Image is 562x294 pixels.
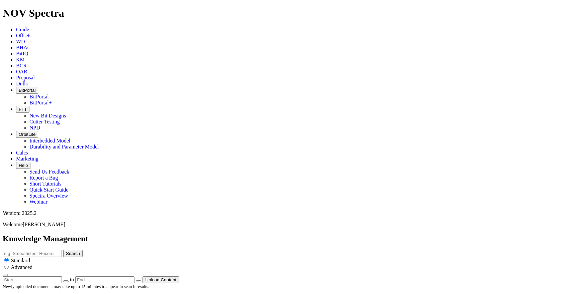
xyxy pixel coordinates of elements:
input: End [75,276,134,283]
small: Newly uploaded documents may take up to 15 minutes to appear in search results. [3,284,149,289]
div: Version: 2025.2 [3,210,559,216]
a: BCR [16,63,27,68]
span: [PERSON_NAME] [23,222,65,227]
a: BitIQ [16,51,28,56]
a: BHAs [16,45,29,50]
button: OrbitLite [16,131,38,138]
button: BitPortal [16,87,38,94]
a: WD [16,39,25,44]
span: to [70,277,74,282]
a: New Bit Designs [29,113,66,118]
a: Dulls [16,81,28,86]
span: BitPortal [19,88,35,93]
input: e.g. Smoothsteer Record [3,250,62,257]
a: Cutter Testing [29,119,60,124]
button: Upload Content [143,276,179,283]
a: NPD [29,125,40,130]
button: Search [63,250,83,257]
span: OrbitLite [19,132,35,137]
span: FTT [19,107,27,112]
a: BitPortal [29,94,49,99]
a: Interbedded Model [29,138,70,143]
a: Quick Start Guide [29,187,68,193]
button: Help [16,162,30,169]
h2: Knowledge Management [3,234,559,243]
h1: NOV Spectra [3,7,559,19]
span: Help [19,163,28,168]
a: Durability and Parameter Model [29,144,99,150]
a: Short Tutorials [29,181,62,187]
a: Guide [16,27,29,32]
a: Proposal [16,75,35,80]
a: OAR [16,69,27,74]
a: Calcs [16,150,28,156]
a: BitPortal+ [29,100,52,105]
input: Start [3,276,62,283]
button: FTT [16,106,29,113]
p: Welcome [3,222,559,228]
a: Marketing [16,156,38,162]
a: Webinar [29,199,48,205]
span: Standard [11,258,30,263]
a: Offsets [16,33,31,38]
span: Advanced [11,264,32,270]
a: KM [16,57,25,62]
a: Send Us Feedback [29,169,69,175]
a: Report a Bug [29,175,58,181]
a: Spectra Overview [29,193,68,199]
